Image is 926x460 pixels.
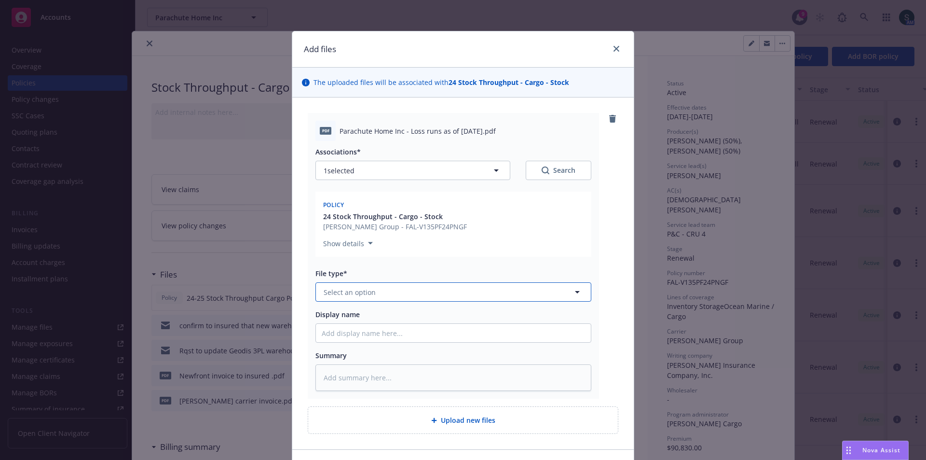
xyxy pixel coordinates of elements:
span: Display name [315,310,360,319]
button: Select an option [315,282,591,302]
span: Select an option [324,287,376,297]
input: Add display name here... [316,324,591,342]
div: Upload new files [308,406,618,434]
span: Nova Assist [862,446,900,454]
span: Upload new files [441,415,495,425]
span: Summary [315,351,347,360]
button: Nova Assist [842,441,909,460]
div: Drag to move [843,441,855,460]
